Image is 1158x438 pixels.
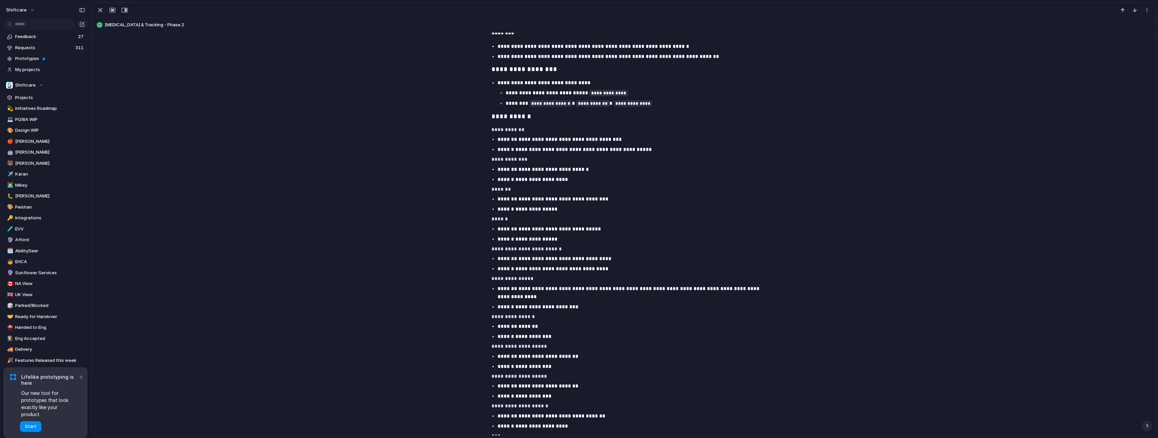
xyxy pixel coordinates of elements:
span: NA View [15,280,85,287]
div: 🧒EHCA [3,257,88,267]
span: Features Released this week [15,357,85,364]
a: My projects [3,65,88,75]
div: 🔑 [7,214,12,222]
button: 👨‍🏭 [6,335,13,342]
span: Shiftcare [15,82,36,89]
div: 🤝 [7,313,12,320]
div: 🧪 [7,225,12,233]
a: 🎉Features Released this week [3,355,88,366]
span: Peishan [15,204,85,211]
div: 🐛 [7,192,12,200]
a: 👨‍💻Mikey [3,180,88,190]
button: 👨‍💻 [6,182,13,189]
a: 🇬🇧UK View [3,290,88,300]
a: 🎨Design WIP [3,125,88,135]
div: ✈️ [7,170,12,178]
span: EHCA [15,258,85,265]
a: 🤝Ready for Handover [3,312,88,322]
span: [PERSON_NAME] [15,138,85,145]
span: Ready for Handover [15,313,85,320]
button: 🤝 [6,313,13,320]
a: 🔮Sunflower Services [3,268,88,278]
span: PO/BA WIP [15,116,85,123]
span: [PERSON_NAME] [15,149,85,156]
a: 🐛[PERSON_NAME] [3,191,88,201]
div: 🎨 [7,203,12,211]
div: 🎉 [7,356,12,364]
span: [PERSON_NAME] [15,193,85,199]
div: 🎲 [7,302,12,310]
div: 🐻 [7,159,12,167]
div: 🇨🇦 [7,280,12,288]
div: 🗓️ [7,247,12,255]
span: Our new tool for prototypes that look exactly like your product. [21,389,77,418]
a: 🤖[PERSON_NAME] [3,147,88,157]
div: 👨‍🏭Eng Accepted [3,334,88,344]
div: 🍎 [7,137,12,145]
span: Prototypes [15,55,85,62]
a: 🇨🇦NA View [3,279,88,289]
button: 🇬🇧 [6,291,13,298]
span: Delivery [15,346,85,353]
button: ⛑️ [6,324,13,331]
span: Mikey [15,182,85,189]
span: Requests [15,44,73,51]
a: 🎨Peishan [3,202,88,212]
span: Sunflower Services [15,270,85,276]
a: ⛑️Handed to Eng. [3,322,88,333]
div: 🔑Integrations [3,213,88,223]
a: 💻PO/BA WIP [3,115,88,125]
span: 311 [75,44,85,51]
div: ⛑️ [7,324,12,332]
a: 🎲Parked/Blocked [3,301,88,311]
a: Projects [3,93,88,103]
div: 🤖 [7,149,12,156]
button: Shiftcare [3,80,88,90]
button: 🔑 [6,215,13,221]
button: Dismiss [77,373,85,381]
span: My projects [15,66,85,73]
button: shiftcare [3,5,38,15]
span: Start [25,423,36,430]
a: 🐻[PERSON_NAME] [3,158,88,168]
div: 💫 [7,105,12,113]
div: 🔮 [7,236,12,244]
button: 🎨 [6,127,13,134]
a: ✈️Karan [3,169,88,179]
div: 👨‍🏭 [7,335,12,342]
button: 🐛 [6,193,13,199]
span: Projects [15,94,85,101]
span: Eng Accepted [15,335,85,342]
span: AbilitySeer [15,248,85,254]
a: Requests311 [3,43,88,53]
button: Start [20,421,41,432]
button: 🎲 [6,302,13,309]
div: 🚚Delivery [3,344,88,354]
button: 💫 [6,105,13,112]
button: 💻 [6,116,13,123]
span: EVV [15,226,85,232]
div: 🔮Afford [3,235,88,245]
a: 🍎[PERSON_NAME] [3,136,88,147]
button: 🎉 [6,357,13,364]
div: 🚚 [7,346,12,353]
div: 🎨 [7,127,12,134]
a: 🧪EVV [3,224,88,234]
a: 🎉Features Live [3,366,88,376]
button: 🧒 [6,258,13,265]
div: 🗓️AbilitySeer [3,246,88,256]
